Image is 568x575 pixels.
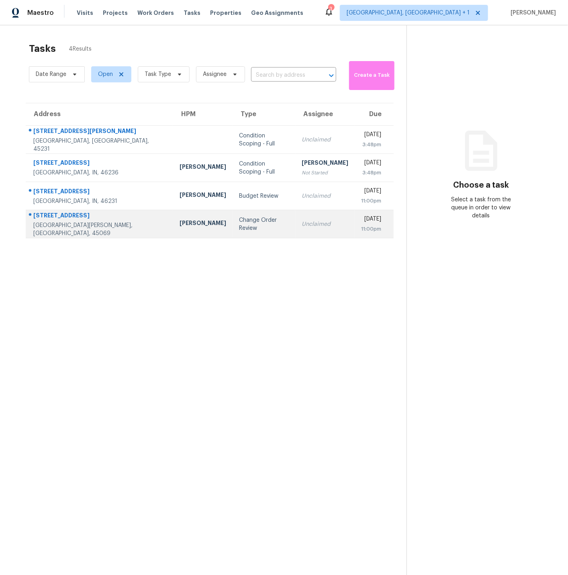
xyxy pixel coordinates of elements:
div: 11:00pm [361,225,381,233]
span: Maestro [27,9,54,17]
span: Projects [103,9,128,17]
span: [PERSON_NAME] [507,9,556,17]
th: Address [26,103,173,126]
div: Condition Scoping - Full [239,132,289,148]
div: Unclaimed [302,220,348,228]
span: 4 Results [69,45,92,53]
div: [GEOGRAPHIC_DATA], IN, 46231 [33,197,167,205]
div: [GEOGRAPHIC_DATA], IN, 46236 [33,169,167,177]
div: [STREET_ADDRESS] [33,159,167,169]
h3: Choose a task [453,181,509,189]
span: Work Orders [137,9,174,17]
h2: Tasks [29,45,56,53]
div: [STREET_ADDRESS] [33,187,167,197]
th: Type [233,103,295,126]
div: [DATE] [361,159,381,169]
div: [STREET_ADDRESS] [33,211,167,221]
span: Assignee [203,70,227,78]
span: [GEOGRAPHIC_DATA], [GEOGRAPHIC_DATA] + 1 [347,9,470,17]
div: [PERSON_NAME] [180,163,226,173]
span: Date Range [36,70,66,78]
div: [DATE] [361,187,381,197]
button: Create a Task [349,61,394,90]
div: [GEOGRAPHIC_DATA][PERSON_NAME], [GEOGRAPHIC_DATA], 45069 [33,221,167,237]
div: 3 [328,5,334,13]
th: Assignee [295,103,355,126]
div: [STREET_ADDRESS][PERSON_NAME] [33,127,167,137]
div: [PERSON_NAME] [302,159,348,169]
span: Visits [77,9,93,17]
span: Properties [210,9,241,17]
div: Condition Scoping - Full [239,160,289,176]
span: Tasks [184,10,200,16]
input: Search by address [251,69,314,82]
div: Unclaimed [302,136,348,144]
button: Open [326,70,337,81]
div: Select a task from the queue in order to view details [444,196,518,220]
div: [PERSON_NAME] [180,219,226,229]
div: Change Order Review [239,216,289,232]
div: Not Started [302,169,348,177]
div: 11:00pm [361,197,381,205]
th: HPM [173,103,233,126]
th: Due [355,103,394,126]
div: 3:48pm [361,169,381,177]
div: Unclaimed [302,192,348,200]
span: Open [98,70,113,78]
div: [PERSON_NAME] [180,191,226,201]
span: Create a Task [353,71,390,80]
div: [GEOGRAPHIC_DATA], [GEOGRAPHIC_DATA], 45231 [33,137,167,153]
div: 3:48pm [361,141,381,149]
div: [DATE] [361,131,381,141]
span: Task Type [145,70,171,78]
span: Geo Assignments [251,9,303,17]
div: [DATE] [361,215,381,225]
div: Budget Review [239,192,289,200]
